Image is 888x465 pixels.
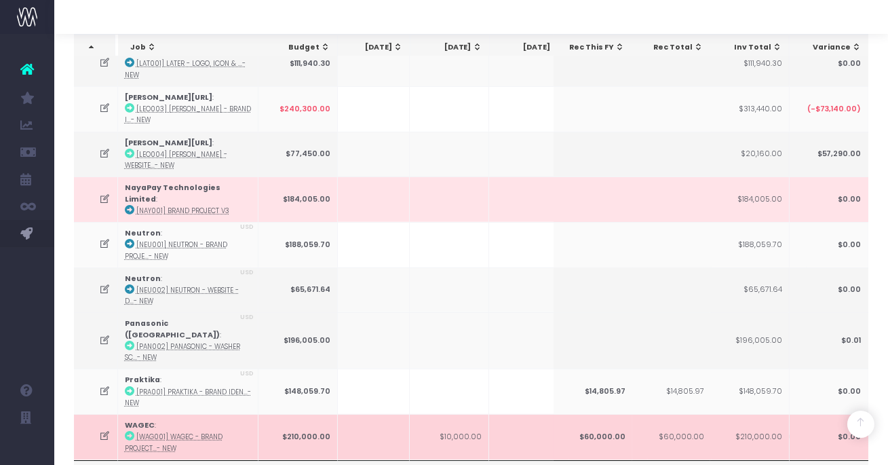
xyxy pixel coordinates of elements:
[789,41,868,86] td: $0.00
[807,104,861,115] span: (-$73,140.00)
[410,414,489,460] td: $10,000.00
[125,388,251,407] abbr: [PRA001] Praktika - Brand Identity - Brand - New
[258,267,338,313] td: $65,671.64
[789,369,868,414] td: $0.00
[789,414,868,460] td: $0.00
[118,312,258,369] td: :
[118,267,258,313] td: :
[710,312,789,369] td: $196,005.00
[343,42,403,53] div: [DATE]
[125,375,160,385] strong: Praktika
[130,42,255,53] div: Job
[125,228,161,238] strong: Neutron
[258,312,338,369] td: $196,005.00
[118,35,263,60] th: Job: activate to sort column ascending
[710,86,789,132] td: $313,440.00
[789,132,868,177] td: $57,290.00
[710,132,789,177] td: $20,160.00
[566,42,625,53] div: Rec This FY
[125,342,240,362] abbr: [PAN002] Panasonic - Washer Screen - Digital - NEW
[632,35,712,60] th: Rec Total: activate to sort column ascending
[125,105,251,124] abbr: [LEO003] Leonardo.ai - Brand Identity - Brand - New
[118,222,258,267] td: :
[423,42,482,53] div: [DATE]
[136,206,229,215] abbr: [NAY001] Brand Project V3
[258,414,338,460] td: $210,000.00
[632,414,711,460] td: $60,000.00
[790,35,869,60] th: Variance: activate to sort column ascending
[331,35,410,60] th: Jun 25: activate to sort column ascending
[710,414,789,460] td: $210,000.00
[502,42,562,53] div: [DATE]
[710,222,789,267] td: $188,059.70
[258,222,338,267] td: $188,059.70
[240,369,254,379] span: USD
[240,223,254,232] span: USD
[125,420,155,430] strong: WAGEC
[271,42,330,53] div: Budget
[125,432,223,452] abbr: [WAG001] WAGEC - Brand Project - Brand - New
[553,369,632,414] td: $14,805.97
[125,240,227,260] abbr: [NEU001] Neutron - Brand Project - Brand - New
[118,369,258,414] td: :
[118,414,258,460] td: :
[710,41,789,86] td: $111,940.30
[125,138,212,148] strong: [PERSON_NAME][URL]
[74,35,115,60] th: : activate to sort column descending
[118,86,258,132] td: :
[258,41,338,86] td: $111,940.30
[644,42,704,53] div: Rec Total
[710,176,789,222] td: $184,005.00
[258,369,338,414] td: $148,059.70
[789,312,868,369] td: $0.01
[722,42,782,53] div: Inv Total
[554,35,633,60] th: Rec This FY: activate to sort column ascending
[258,176,338,222] td: $184,005.00
[789,176,868,222] td: $0.00
[125,286,239,305] abbr: [NEU002] Neutron - Website - Digital - New
[125,183,220,204] strong: NayaPay Technologies Limited
[789,222,868,267] td: $0.00
[118,132,258,177] td: :
[125,274,161,284] strong: Neutron
[118,176,258,222] td: :
[410,35,490,60] th: Jul 25: activate to sort column ascending
[258,86,338,132] td: $240,300.00
[240,313,254,322] span: USD
[125,318,220,339] strong: Panasonic ([GEOGRAPHIC_DATA])
[553,414,632,460] td: $60,000.00
[125,150,227,170] abbr: [LEO004] Leonardo.ai - Website & Product - Digital - New
[258,35,338,60] th: Budget: activate to sort column ascending
[258,132,338,177] td: $77,450.00
[118,41,258,86] td: :
[632,369,711,414] td: $14,805.97
[710,369,789,414] td: $148,059.70
[17,438,37,458] img: images/default_profile_image.png
[802,42,862,53] div: Variance
[125,59,246,79] abbr: [LAT001] Later - Logo, Icon & Shape System - Brand - New
[240,268,254,278] span: USD
[710,35,790,60] th: Inv Total: activate to sort column ascending
[710,267,789,313] td: $65,671.64
[125,92,212,103] strong: [PERSON_NAME][URL]
[490,35,569,60] th: Aug 25: activate to sort column ascending
[789,267,868,313] td: $0.00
